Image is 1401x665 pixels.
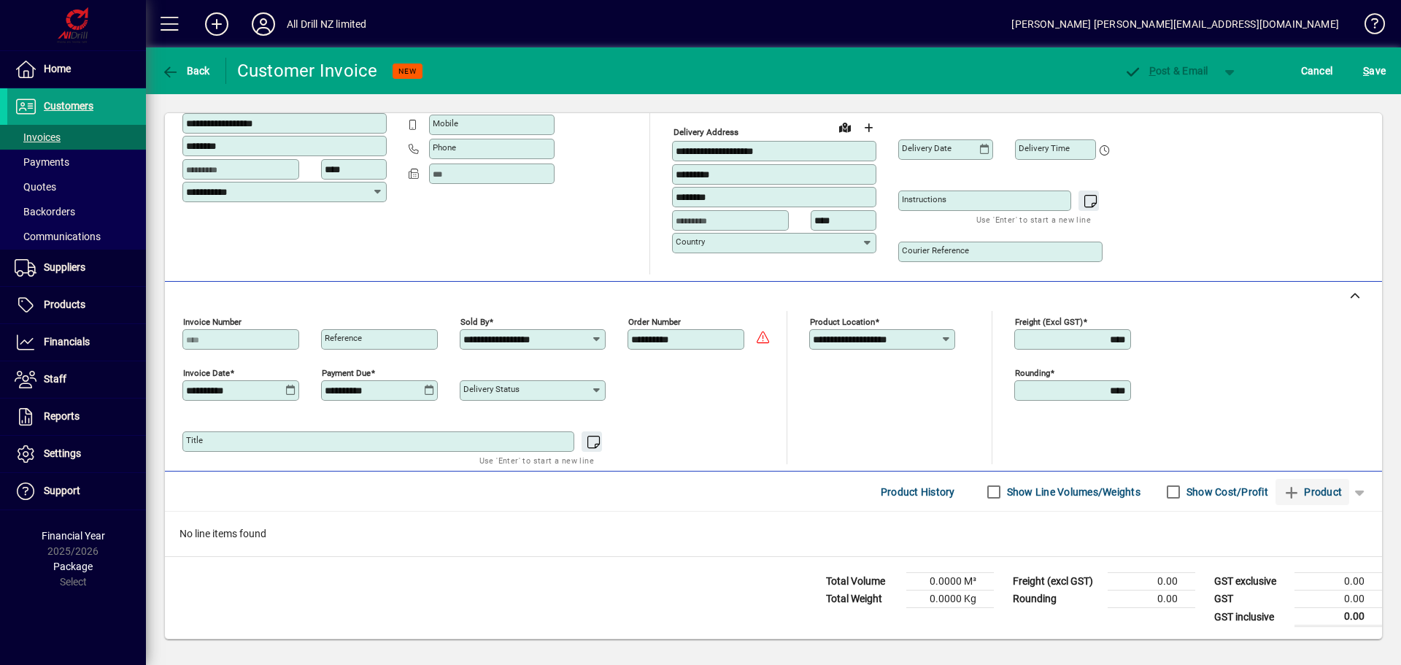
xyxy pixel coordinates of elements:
a: Staff [7,361,146,398]
span: Backorders [15,206,75,218]
mat-label: Rounding [1015,368,1050,378]
span: Product History [881,480,955,504]
td: Freight (excl GST) [1006,573,1108,591]
button: Profile [240,11,287,37]
td: 0.00 [1294,573,1382,591]
td: 0.00 [1108,573,1195,591]
span: Product [1283,480,1342,504]
mat-label: Product location [810,317,875,327]
a: Backorders [7,199,146,224]
span: Products [44,299,85,310]
span: Communications [15,231,101,242]
label: Show Line Volumes/Weights [1004,485,1141,499]
mat-label: Sold by [460,317,489,327]
span: Invoices [15,131,61,143]
a: Financials [7,324,146,361]
span: Cancel [1301,59,1333,82]
span: Home [44,63,71,74]
span: S [1363,65,1369,77]
button: Post & Email [1116,58,1216,84]
button: Add [193,11,240,37]
mat-label: Invoice date [183,368,230,378]
span: Payments [15,156,69,168]
mat-label: Country [676,237,705,247]
button: Product History [875,479,961,505]
span: Back [161,65,210,77]
button: Back [158,58,214,84]
td: 0.00 [1108,591,1195,608]
mat-label: Reference [325,333,362,343]
mat-label: Courier Reference [902,245,969,255]
a: View on map [833,115,857,139]
mat-hint: Use 'Enter' to start a new line [976,211,1091,228]
button: Cancel [1297,58,1337,84]
a: Payments [7,150,146,174]
mat-label: Delivery time [1019,143,1070,153]
span: Customers [44,100,93,112]
a: Invoices [7,125,146,150]
span: Financials [44,336,90,347]
td: GST exclusive [1207,573,1294,591]
mat-label: Freight (excl GST) [1015,317,1083,327]
td: 0.0000 Kg [906,591,994,608]
span: Package [53,561,93,572]
div: All Drill NZ limited [287,12,367,36]
mat-label: Phone [433,142,456,153]
a: Knowledge Base [1354,3,1383,50]
span: Staff [44,373,66,385]
a: Support [7,473,146,510]
mat-label: Delivery date [902,143,952,153]
mat-label: Payment due [322,368,371,378]
span: P [1149,65,1156,77]
a: Communications [7,224,146,249]
mat-hint: Use 'Enter' to start a new line [479,452,594,469]
a: Home [7,51,146,88]
span: Settings [44,447,81,459]
mat-label: Order number [628,317,681,327]
td: 0.00 [1294,591,1382,608]
td: GST inclusive [1207,608,1294,626]
div: [PERSON_NAME] [PERSON_NAME][EMAIL_ADDRESS][DOMAIN_NAME] [1011,12,1339,36]
span: NEW [398,66,417,76]
span: Quotes [15,181,56,193]
td: Total Weight [819,591,906,608]
td: Total Volume [819,573,906,591]
a: Settings [7,436,146,472]
div: Customer Invoice [237,59,378,82]
a: Reports [7,399,146,435]
mat-label: Mobile [433,118,458,128]
mat-label: Delivery status [463,384,520,394]
mat-label: Instructions [902,194,946,204]
td: Rounding [1006,591,1108,608]
span: ost & Email [1124,65,1208,77]
span: Support [44,485,80,496]
span: ave [1363,59,1386,82]
div: No line items found [165,512,1382,556]
app-page-header-button: Back [146,58,226,84]
span: Reports [44,410,80,422]
button: Product [1275,479,1349,505]
button: Choose address [857,116,880,139]
mat-label: Invoice number [183,317,242,327]
label: Show Cost/Profit [1184,485,1268,499]
a: Quotes [7,174,146,199]
td: 0.0000 M³ [906,573,994,591]
span: Financial Year [42,530,105,542]
td: GST [1207,591,1294,608]
td: 0.00 [1294,608,1382,626]
mat-label: Title [186,435,203,445]
a: Suppliers [7,250,146,286]
a: Products [7,287,146,323]
span: Suppliers [44,261,85,273]
button: Save [1359,58,1389,84]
